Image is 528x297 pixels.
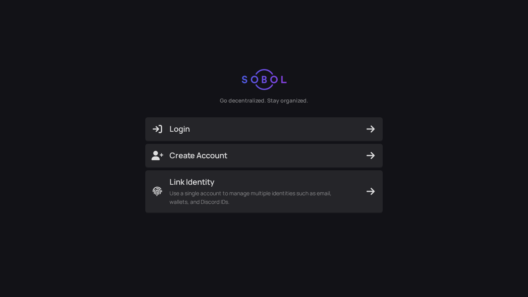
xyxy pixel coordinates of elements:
div: Go decentralized. Stay organized. [220,96,308,105]
span: Create Account [152,150,376,161]
button: Login [145,117,383,141]
img: logo [242,69,287,90]
button: Link IdentityUse a single account to manage multiple identities such as email, wallets, and Disco... [145,170,383,212]
span: Use a single account to manage multiple identities such as email, wallets, and Discord IDs. [169,189,349,206]
span: Link Identity [169,177,349,187]
button: Create Account [145,144,383,167]
span: Login [152,124,376,134]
